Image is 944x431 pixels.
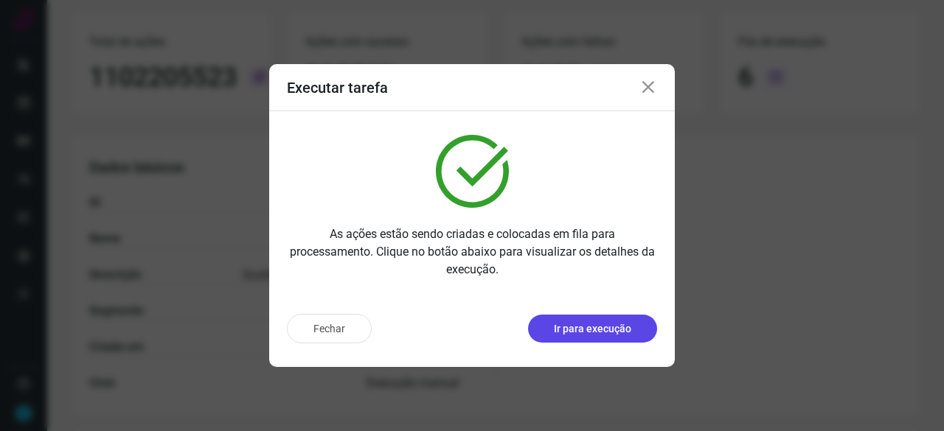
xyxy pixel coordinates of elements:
[287,314,372,343] button: Fechar
[528,315,657,343] button: Ir para execução
[287,225,657,278] p: As ações estão sendo criadas e colocadas em fila para processamento. Clique no botão abaixo para ...
[554,321,631,337] p: Ir para execução
[436,135,509,208] img: verified.svg
[287,79,388,97] h3: Executar tarefa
